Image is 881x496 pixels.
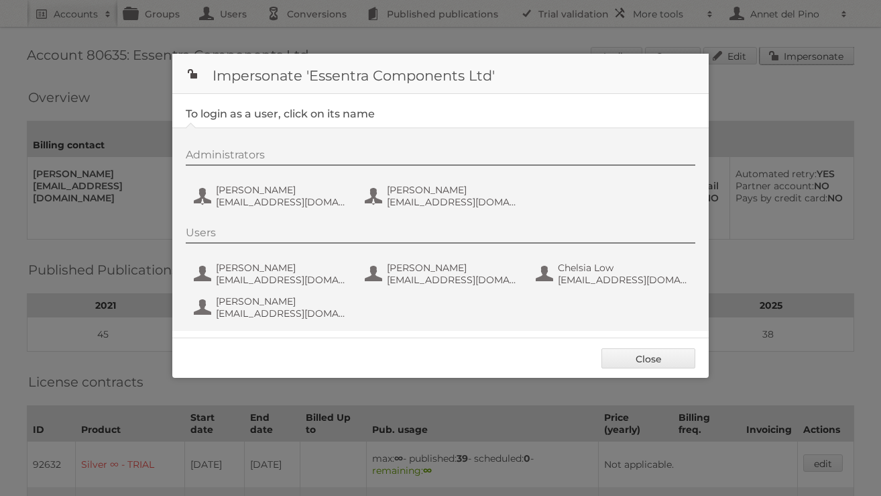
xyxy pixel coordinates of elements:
button: Chelsia Low [EMAIL_ADDRESS][DOMAIN_NAME] [534,260,692,287]
legend: To login as a user, click on its name [186,107,375,120]
button: [PERSON_NAME] [EMAIL_ADDRESS][DOMAIN_NAME] [363,183,521,209]
span: [PERSON_NAME] [216,184,346,196]
div: Administrators [186,148,695,166]
div: Users [186,226,695,244]
span: [PERSON_NAME] [387,184,517,196]
span: [EMAIL_ADDRESS][DOMAIN_NAME] [216,196,346,208]
button: [PERSON_NAME] [EMAIL_ADDRESS][DOMAIN_NAME] [192,294,350,321]
span: [EMAIL_ADDRESS][DOMAIN_NAME] [558,274,688,286]
span: [EMAIL_ADDRESS][DOMAIN_NAME] [216,274,346,286]
button: [PERSON_NAME] [EMAIL_ADDRESS][DOMAIN_NAME] [192,260,350,287]
span: [EMAIL_ADDRESS][DOMAIN_NAME] [387,196,517,208]
span: [PERSON_NAME] [216,295,346,307]
a: Close [601,348,695,368]
button: [PERSON_NAME] [EMAIL_ADDRESS][DOMAIN_NAME] [192,183,350,209]
span: [EMAIL_ADDRESS][DOMAIN_NAME] [387,274,517,286]
button: [PERSON_NAME] [EMAIL_ADDRESS][DOMAIN_NAME] [363,260,521,287]
span: [EMAIL_ADDRESS][DOMAIN_NAME] [216,307,346,319]
h1: Impersonate 'Essentra Components Ltd' [172,54,709,94]
span: [PERSON_NAME] [387,262,517,274]
span: Chelsia Low [558,262,688,274]
span: [PERSON_NAME] [216,262,346,274]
